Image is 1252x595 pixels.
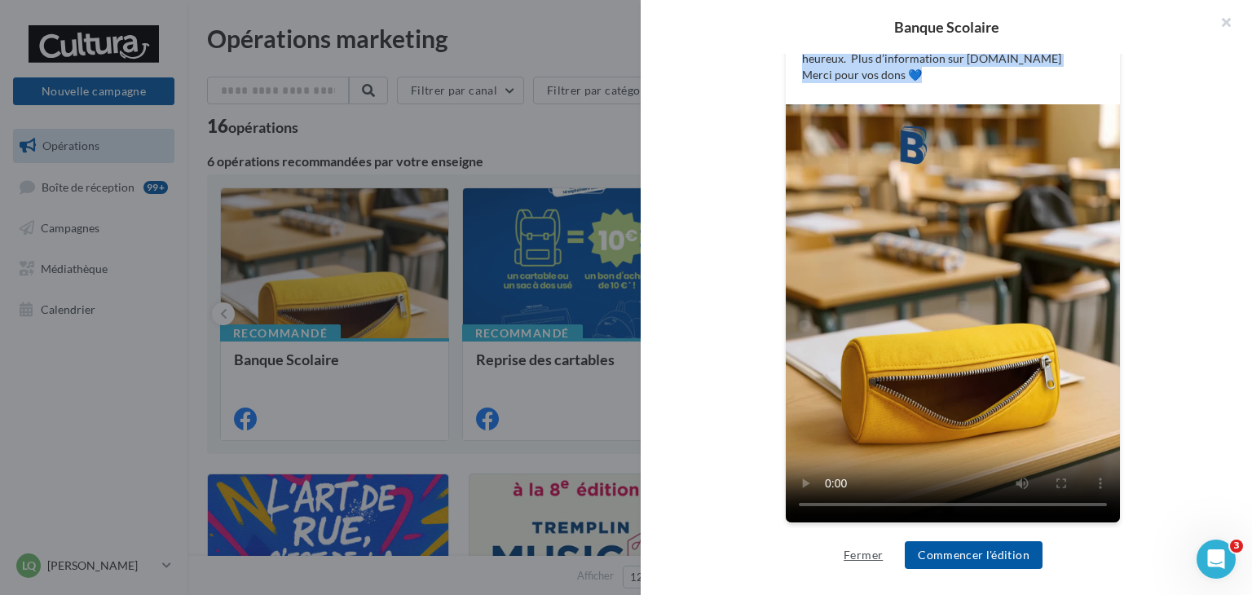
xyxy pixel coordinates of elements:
[905,541,1043,569] button: Commencer l'édition
[1230,540,1243,553] span: 3
[1197,540,1236,579] iframe: Intercom live chat
[837,545,889,565] button: Fermer
[785,523,1121,544] div: La prévisualisation est non-contractuelle
[667,20,1226,34] div: Banque Scolaire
